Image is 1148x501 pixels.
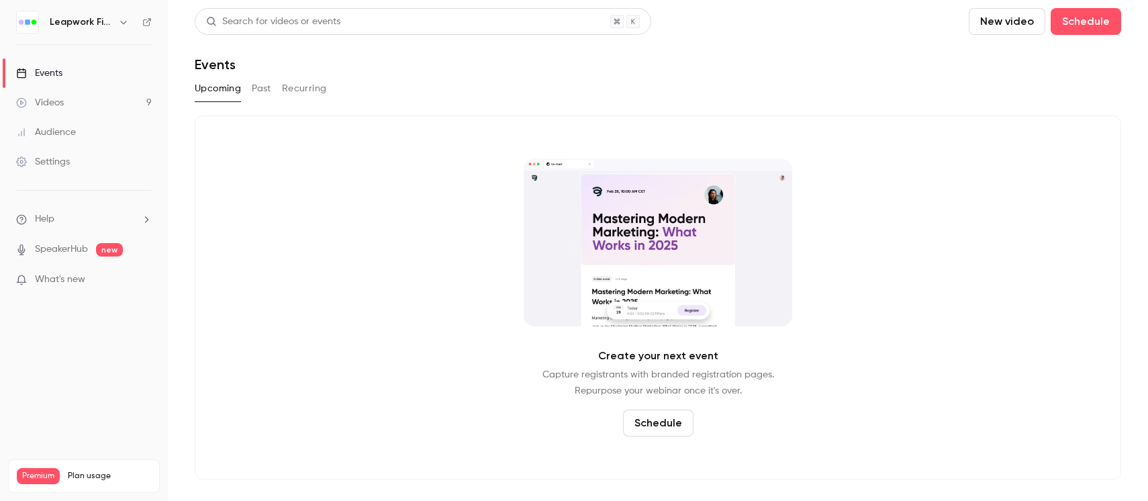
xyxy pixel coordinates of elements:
div: Audience [16,126,76,139]
iframe: Noticeable Trigger [136,274,152,286]
div: Settings [16,155,70,169]
img: Leapwork Field [17,11,38,33]
button: New video [969,8,1045,35]
p: Create your next event [598,348,718,364]
li: help-dropdown-opener [16,212,152,226]
button: Schedule [623,410,693,437]
p: Capture registrants with branded registration pages. Repurpose your webinar once it's over. [542,367,774,399]
div: Events [16,66,62,80]
h1: Events [195,56,236,73]
span: What's new [35,273,85,287]
span: Plan usage [68,471,151,482]
span: new [96,243,123,257]
a: SpeakerHub [35,242,88,257]
button: Upcoming [195,78,241,99]
h6: Leapwork Field [50,15,113,29]
div: Videos [16,96,64,109]
button: Schedule [1051,8,1121,35]
div: Search for videos or events [206,15,340,29]
span: Help [35,212,54,226]
span: Premium [17,468,60,484]
button: Recurring [282,78,327,99]
button: Past [252,78,271,99]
